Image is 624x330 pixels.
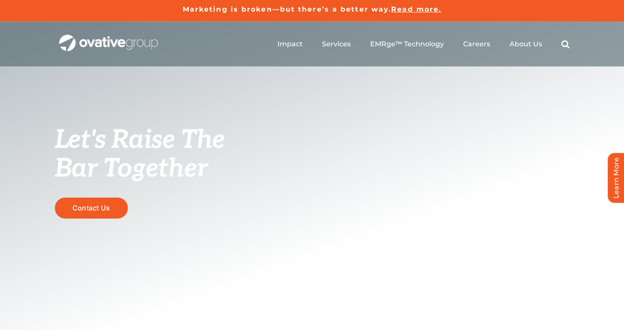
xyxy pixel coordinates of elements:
a: Read more. [391,5,441,13]
a: OG_Full_horizontal_WHT [59,34,158,42]
a: Search [561,40,570,48]
a: EMRge™ Technology [370,40,444,48]
a: Impact [277,40,303,48]
span: Bar Together [55,153,208,184]
a: Marketing is broken—but there’s a better way. [183,5,392,13]
nav: Menu [277,30,570,58]
a: About Us [509,40,542,48]
span: Contact Us [72,204,110,212]
a: Services [322,40,351,48]
span: Let's Raise The [55,125,225,156]
a: Careers [463,40,490,48]
a: Contact Us [55,198,128,219]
